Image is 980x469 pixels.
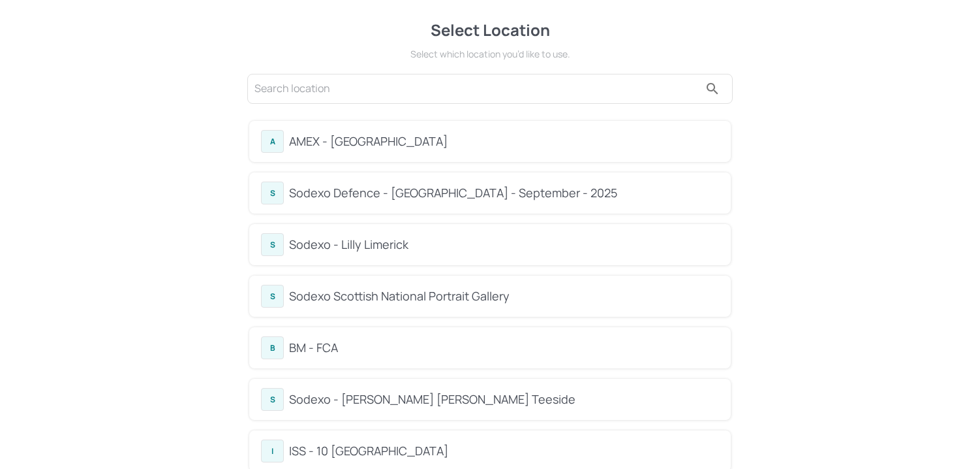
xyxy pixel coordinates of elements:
[289,391,719,408] div: Sodexo - [PERSON_NAME] [PERSON_NAME] Teeside
[289,339,719,357] div: BM - FCA
[245,18,735,42] div: Select Location
[261,233,284,256] div: S
[245,47,735,61] div: Select which location you’d like to use.
[289,133,719,150] div: AMEX - [GEOGRAPHIC_DATA]
[254,78,699,99] input: Search location
[261,336,284,359] div: B
[261,388,284,411] div: S
[261,440,284,462] div: I
[261,130,284,153] div: A
[261,285,284,308] div: S
[289,287,719,305] div: Sodexo Scottish National Portrait Gallery
[289,184,719,202] div: Sodexo Defence - [GEOGRAPHIC_DATA] - September - 2025
[289,442,719,460] div: ISS - 10 [GEOGRAPHIC_DATA]
[289,236,719,253] div: Sodexo - Lilly Limerick
[261,182,284,204] div: S
[699,76,726,102] button: search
